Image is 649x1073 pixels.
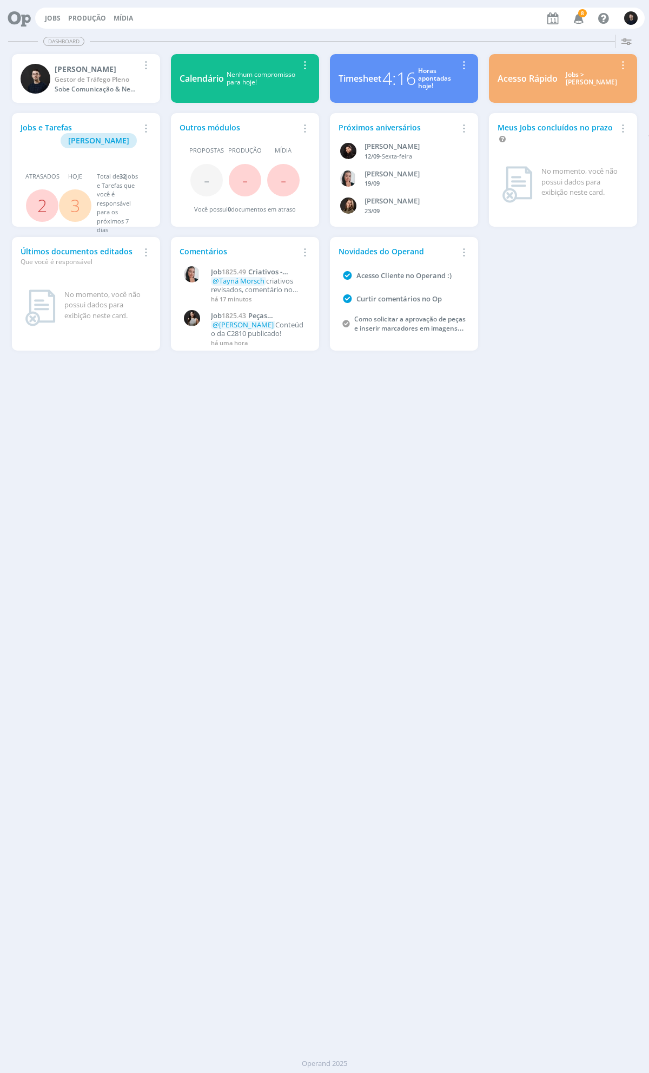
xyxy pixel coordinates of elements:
a: Acesso Cliente no Operand :) [356,271,452,280]
div: Timesheet [339,72,381,85]
img: J [340,198,356,214]
div: No momento, você não possui dados para exibição neste card. [541,166,625,198]
span: - [281,168,286,192]
img: dashboard_not_found.png [25,289,56,326]
div: Você possui documentos em atraso [194,205,296,214]
p: criativos revisados, comentário no briefing. [211,277,306,294]
span: 1825.49 [222,267,246,277]
div: Que você é responsável [21,257,139,267]
div: Sobe Comunicação & Negócios [55,84,139,94]
button: 8 [567,9,589,28]
span: - [204,168,209,192]
span: 1825.43 [222,311,246,320]
a: [PERSON_NAME] [61,135,137,145]
span: Atrasados [25,172,59,181]
a: Job1825.43Peças divulgação multiplicadores [211,312,306,320]
span: Peças divulgação multiplicadores [211,311,302,329]
img: C [184,310,200,326]
span: Dashboard [43,37,84,46]
div: Outros módulos [180,122,298,133]
div: Jobs e Tarefas [21,122,139,148]
img: C [21,64,50,94]
span: [PERSON_NAME] [68,135,129,146]
div: Carlos Nunes [55,63,139,75]
img: C [184,266,200,282]
a: Curtir comentários no Op [356,294,442,304]
button: Produção [65,14,109,23]
div: Julia Agostine Abich [365,196,460,207]
div: No momento, você não possui dados para exibição neste card. [64,289,148,321]
a: Timesheet4:16Horasapontadashoje! [330,54,479,103]
span: Criativos - Tráfego para perfil [211,267,282,285]
div: Acesso Rápido [498,72,558,85]
img: L [340,143,356,159]
span: - [242,168,248,192]
span: 0 [228,205,231,213]
span: Hoje [68,172,82,181]
div: Novidades do Operand [339,246,457,257]
img: dashboard_not_found.png [502,166,533,203]
div: Próximos aniversários [339,122,457,133]
span: há uma hora [211,339,248,347]
span: Sexta-feira [382,152,412,160]
div: Calendário [180,72,224,85]
a: Como solicitar a aprovação de peças e inserir marcadores em imagens anexadas a um job? [354,314,466,342]
a: C[PERSON_NAME]Gestor de Tráfego PlenoSobe Comunicação & Negócios [12,54,161,103]
div: Comentários [180,246,298,257]
div: Nenhum compromisso para hoje! [224,71,298,87]
div: Gestor de Tráfego Pleno [55,75,139,84]
button: Jobs [42,14,64,23]
span: Produção [228,146,262,155]
a: Job1825.49Criativos - Tráfego para perfil [211,268,306,277]
div: 4:16 [382,65,416,91]
span: 8 [578,9,587,17]
a: Jobs [45,14,61,23]
p: Conteúdo da C2810 publicado! [211,321,306,338]
div: Últimos documentos editados [21,246,139,267]
div: Luana da Silva de Andrade [365,141,460,152]
a: 3 [70,194,80,217]
span: Propostas [189,146,224,155]
div: Total de Jobs e Tarefas que você é responsável para os próximos 7 dias [97,172,141,235]
div: Meus Jobs concluídos no prazo [498,122,616,144]
img: C [624,11,638,25]
button: C [624,9,638,28]
div: Horas apontadas hoje! [418,67,451,90]
div: Jobs > [PERSON_NAME] [566,71,617,87]
span: 23/09 [365,207,380,215]
div: Caroline Fagundes Pieczarka [365,169,460,180]
img: C [340,170,356,187]
a: Mídia [114,14,133,23]
span: @[PERSON_NAME] [213,320,274,330]
span: 12/09 [365,152,380,160]
span: há 17 minutos [211,295,251,303]
span: 32 [120,172,126,180]
span: @Tayná Morsch [213,276,264,286]
span: 19/09 [365,179,380,187]
div: - [365,152,460,161]
button: Mídia [110,14,136,23]
a: 2 [37,194,47,217]
span: Mídia [275,146,292,155]
a: Produção [68,14,106,23]
button: [PERSON_NAME] [61,133,137,148]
